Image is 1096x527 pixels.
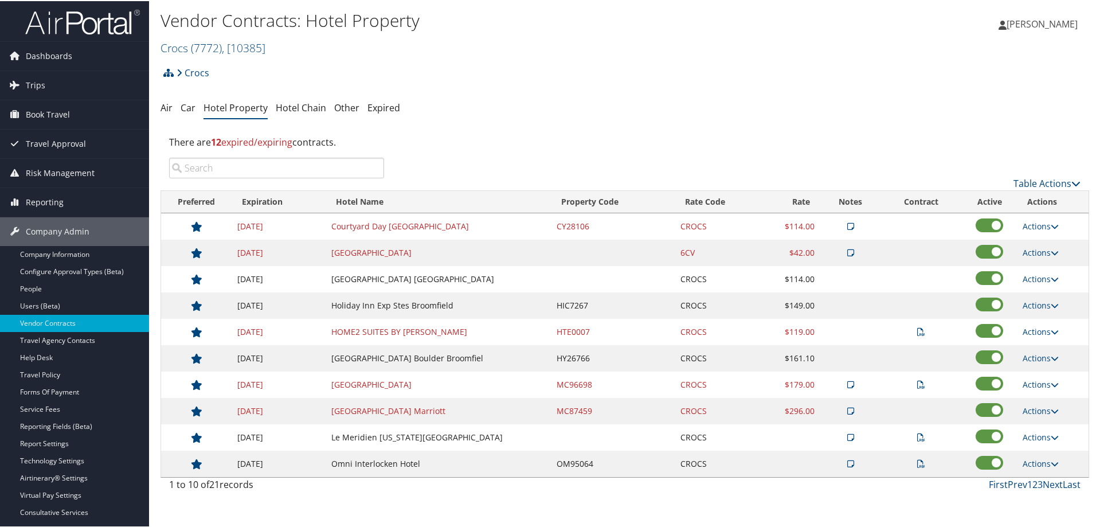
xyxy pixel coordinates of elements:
span: Dashboards [26,41,72,69]
th: Preferred: activate to sort column ascending [161,190,232,212]
div: 1 to 10 of records [169,477,384,496]
th: Actions [1017,190,1089,212]
span: Book Travel [26,99,70,128]
td: [GEOGRAPHIC_DATA] [GEOGRAPHIC_DATA] [326,265,551,291]
td: $149.00 [766,291,820,318]
td: CROCS [675,291,766,318]
td: [DATE] [232,450,326,476]
th: Hotel Name: activate to sort column ascending [326,190,551,212]
span: Reporting [26,187,64,216]
td: CROCS [675,318,766,344]
a: [PERSON_NAME] [999,6,1089,40]
h1: Vendor Contracts: Hotel Property [161,7,780,32]
span: Risk Management [26,158,95,186]
td: CROCS [675,265,766,291]
th: Expiration: activate to sort column ascending [232,190,326,212]
td: [DATE] [232,318,326,344]
a: Actions [1023,299,1059,310]
td: [DATE] [232,344,326,370]
td: Courtyard Day [GEOGRAPHIC_DATA] [326,212,551,239]
td: [DATE] [232,370,326,397]
td: Le Meridien [US_STATE][GEOGRAPHIC_DATA] [326,423,551,450]
a: 2 [1032,477,1038,490]
td: [GEOGRAPHIC_DATA] [326,370,551,397]
td: HOME2 SUITES BY [PERSON_NAME] [326,318,551,344]
td: 6CV [675,239,766,265]
td: $296.00 [766,397,820,423]
a: Actions [1023,457,1059,468]
a: Hotel Property [203,100,268,113]
td: CROCS [675,423,766,450]
td: $179.00 [766,370,820,397]
a: Actions [1023,246,1059,257]
a: Prev [1008,477,1027,490]
td: CROCS [675,370,766,397]
td: HIC7267 [551,291,675,318]
img: airportal-logo.png [25,7,140,34]
td: $114.00 [766,265,820,291]
input: Search [169,157,384,177]
a: Expired [367,100,400,113]
td: [GEOGRAPHIC_DATA] Marriott [326,397,551,423]
a: 3 [1038,477,1043,490]
a: Actions [1023,378,1059,389]
td: CROCS [675,212,766,239]
a: Actions [1023,272,1059,283]
a: Crocs [161,39,265,54]
td: $119.00 [766,318,820,344]
td: HTE0007 [551,318,675,344]
td: HY26766 [551,344,675,370]
td: CROCS [675,450,766,476]
a: Next [1043,477,1063,490]
th: Rate Code: activate to sort column ascending [675,190,766,212]
td: CY28106 [551,212,675,239]
td: CROCS [675,397,766,423]
td: [GEOGRAPHIC_DATA] [326,239,551,265]
td: [DATE] [232,291,326,318]
a: Actions [1023,352,1059,362]
td: [DATE] [232,239,326,265]
span: Travel Approval [26,128,86,157]
th: Notes: activate to sort column ascending [820,190,880,212]
td: $114.00 [766,212,820,239]
td: $42.00 [766,239,820,265]
th: Contract: activate to sort column ascending [880,190,962,212]
td: [DATE] [232,397,326,423]
a: Actions [1023,220,1059,231]
td: OM95064 [551,450,675,476]
a: Crocs [177,60,209,83]
td: MC96698 [551,370,675,397]
span: , [ 10385 ] [222,39,265,54]
span: 21 [209,477,220,490]
a: First [989,477,1008,490]
span: Trips [26,70,45,99]
div: There are contracts. [161,126,1089,157]
td: [DATE] [232,423,326,450]
span: Company Admin [26,216,89,245]
a: Car [181,100,195,113]
a: Last [1063,477,1081,490]
a: Actions [1023,325,1059,336]
td: Omni Interlocken Hotel [326,450,551,476]
span: expired/expiring [211,135,292,147]
a: Other [334,100,359,113]
a: Actions [1023,404,1059,415]
span: ( 7772 ) [191,39,222,54]
a: Table Actions [1013,176,1081,189]
span: [PERSON_NAME] [1007,17,1078,29]
th: Property Code: activate to sort column ascending [551,190,675,212]
th: Active: activate to sort column ascending [962,190,1017,212]
td: $161.10 [766,344,820,370]
td: [DATE] [232,212,326,239]
a: Air [161,100,173,113]
a: Actions [1023,431,1059,442]
td: [GEOGRAPHIC_DATA] Boulder Broomfiel [326,344,551,370]
td: [DATE] [232,265,326,291]
td: Holiday Inn Exp Stes Broomfield [326,291,551,318]
td: MC87459 [551,397,675,423]
a: 1 [1027,477,1032,490]
a: Hotel Chain [276,100,326,113]
td: CROCS [675,344,766,370]
strong: 12 [211,135,221,147]
th: Rate: activate to sort column ascending [766,190,820,212]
